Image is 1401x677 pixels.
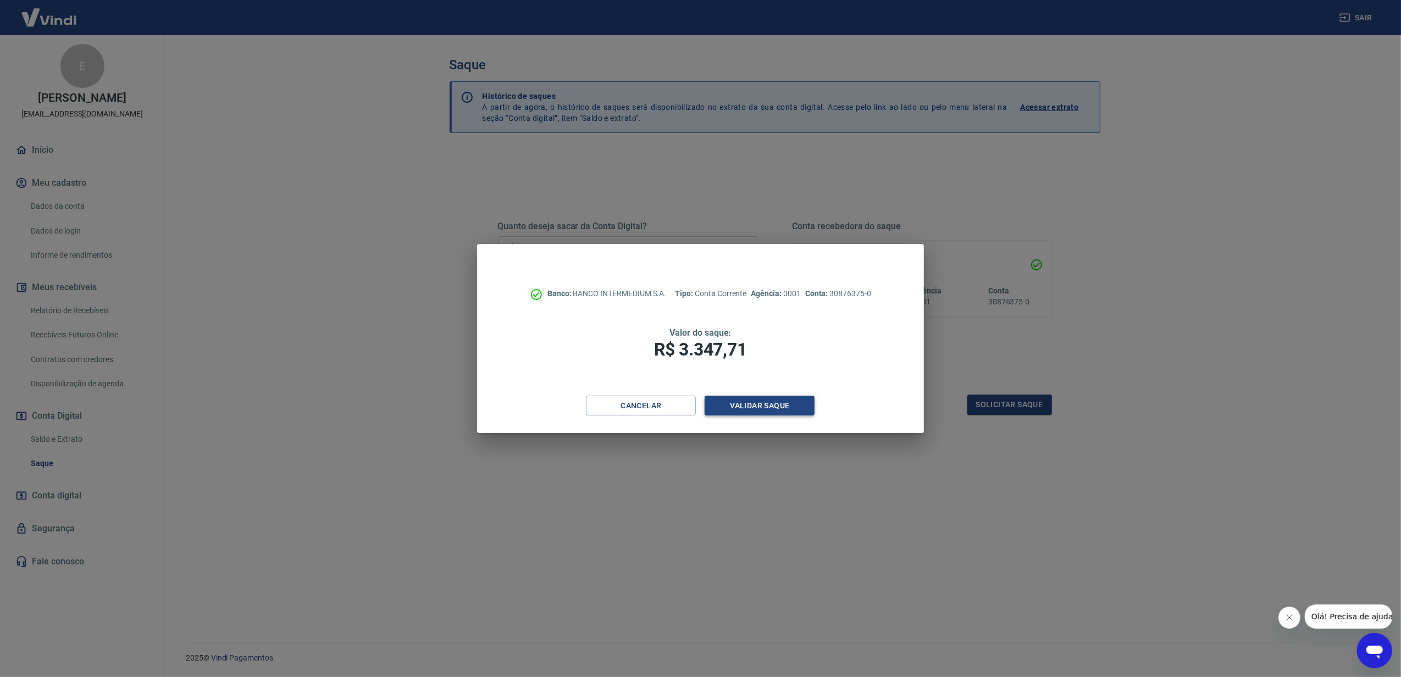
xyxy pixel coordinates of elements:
img: logo_orange.svg [18,18,26,26]
img: website_grey.svg [18,29,26,37]
div: Domínio [58,65,84,72]
span: Banco: [547,289,573,298]
img: tab_domain_overview_orange.svg [46,64,54,73]
span: Olá! Precisa de ajuda? [7,8,92,16]
iframe: Mensagem da empresa [1305,604,1392,629]
span: Tipo: [675,289,695,298]
p: 0001 [751,288,801,299]
img: tab_keywords_by_traffic_grey.svg [116,64,125,73]
div: Palavras-chave [128,65,176,72]
p: Conta Corrente [675,288,746,299]
div: v 4.0.25 [31,18,54,26]
iframe: Fechar mensagem [1278,607,1300,629]
p: 30876375-0 [805,288,871,299]
iframe: Botão para abrir a janela de mensagens [1357,633,1392,668]
button: Cancelar [586,396,696,416]
span: Conta: [805,289,830,298]
p: BANCO INTERMEDIUM S.A. [547,288,667,299]
span: R$ 3.347,71 [654,339,746,360]
span: Agência: [751,289,784,298]
button: Validar saque [705,396,815,416]
span: Valor do saque: [669,328,731,338]
div: [PERSON_NAME]: [DOMAIN_NAME] [29,29,157,37]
